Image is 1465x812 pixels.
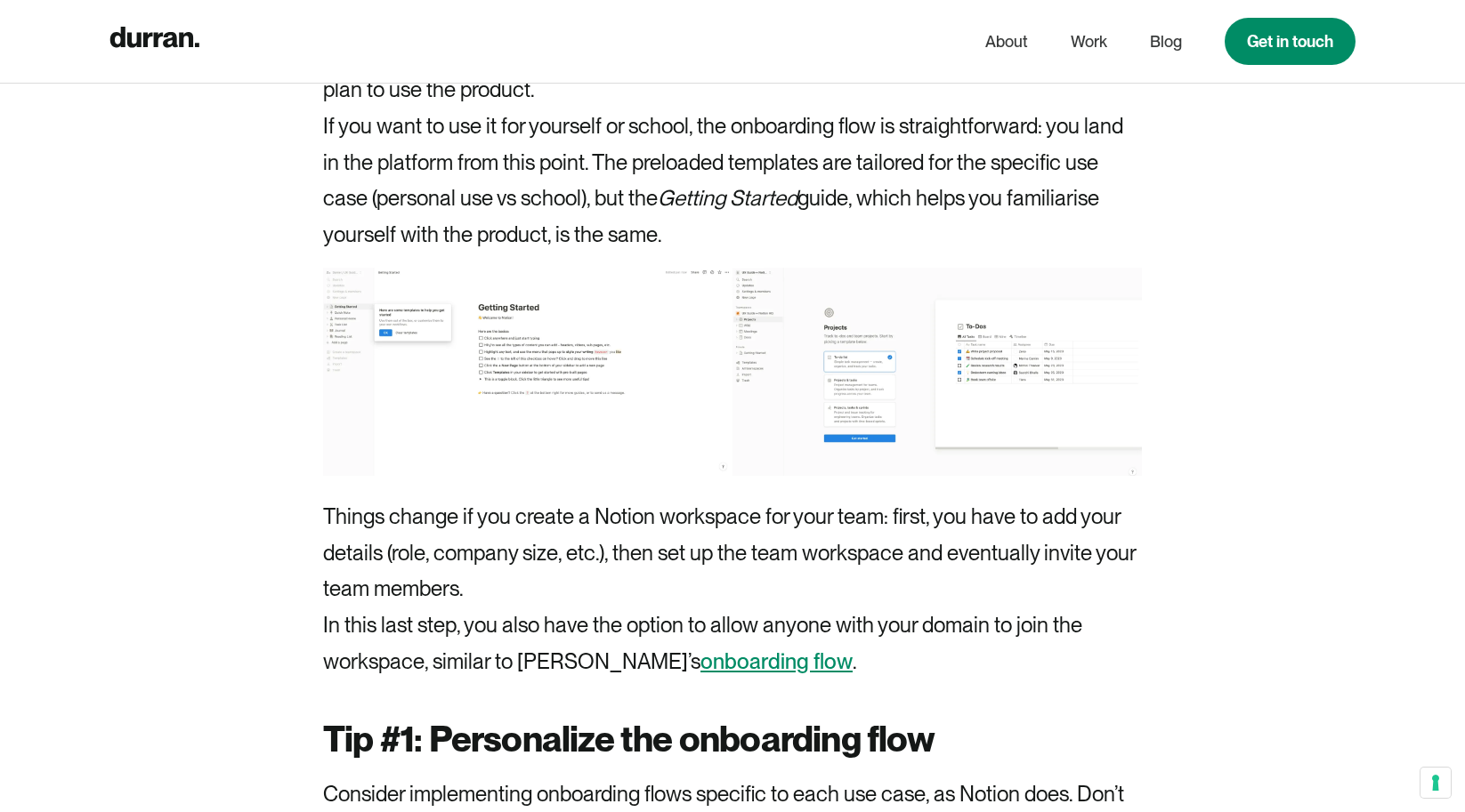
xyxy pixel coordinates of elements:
[1420,768,1451,798] button: Your consent preferences for tracking technologies
[658,185,797,211] em: Getting Started
[1225,18,1356,65] a: Get in touch
[1071,25,1107,59] a: Work
[985,25,1028,59] a: About
[323,109,1142,253] p: If you want to use it for yourself or school, the onboarding flow is straightforward: you land in...
[1150,25,1182,59] a: Blog
[109,23,199,60] a: home
[323,499,1142,680] p: Things change if you create a Notion workspace for your team: first, you have to add your details...
[700,648,853,674] a: onboarding flow
[323,718,935,760] strong: Tip #1: Personalize the onboarding flow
